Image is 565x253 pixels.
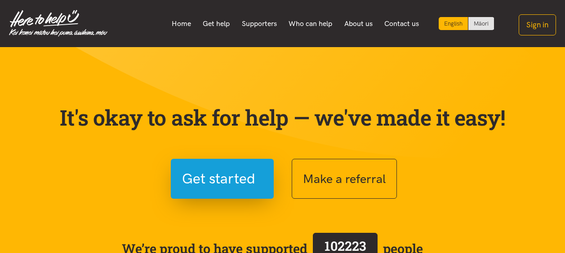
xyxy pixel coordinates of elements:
[182,167,255,190] span: Get started
[283,14,338,33] a: Who can help
[468,17,494,30] a: Switch to Te Reo Māori
[378,14,425,33] a: Contact us
[165,14,197,33] a: Home
[338,14,379,33] a: About us
[236,14,283,33] a: Supporters
[171,159,274,199] button: Get started
[197,14,236,33] a: Get help
[519,14,556,35] button: Sign in
[292,159,397,199] button: Make a referral
[439,17,494,30] div: Language toggle
[439,17,468,30] div: Current language
[9,10,107,37] img: Home
[58,105,507,131] p: It's okay to ask for help — we've made it easy!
